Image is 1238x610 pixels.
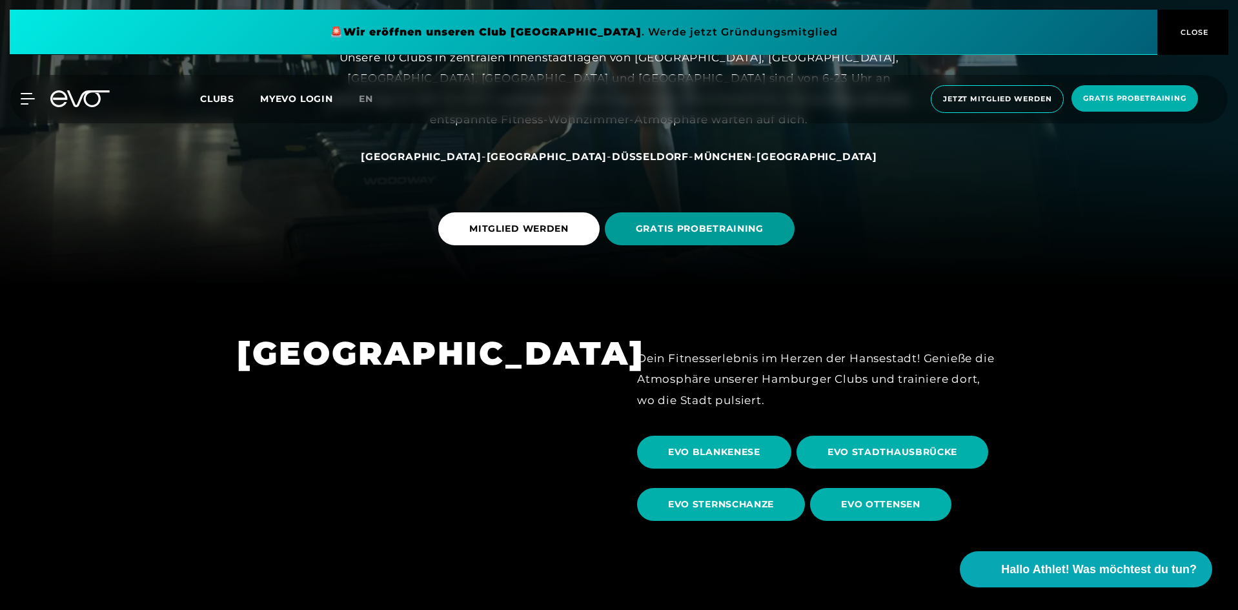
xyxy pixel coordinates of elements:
[1001,561,1197,578] span: Hallo Athlet! Was möchtest du tun?
[694,150,752,163] a: München
[637,348,1001,411] div: Dein Fitnesserlebnis im Herzen der Hansestadt! Genieße die Atmosphäre unserer Hamburger Clubs und...
[636,222,764,236] span: GRATIS PROBETRAINING
[943,94,1051,105] span: Jetzt Mitglied werden
[960,551,1212,587] button: Hallo Athlet! Was möchtest du tun?
[469,222,569,236] span: MITGLIED WERDEN
[359,92,389,107] a: en
[827,445,957,459] span: EVO STADTHAUSBRÜCKE
[668,498,774,511] span: EVO STERNSCHANZE
[668,445,760,459] span: EVO BLANKENESE
[841,498,920,511] span: EVO OTTENSEN
[487,150,607,163] a: [GEOGRAPHIC_DATA]
[1068,85,1202,113] a: Gratis Probetraining
[237,332,601,374] h1: [GEOGRAPHIC_DATA]
[1083,93,1186,104] span: Gratis Probetraining
[797,426,993,478] a: EVO STADTHAUSBRÜCKE
[200,92,260,105] a: Clubs
[637,426,797,478] a: EVO BLANKENESE
[1157,10,1228,55] button: CLOSE
[260,93,333,105] a: MYEVO LOGIN
[1177,26,1209,38] span: CLOSE
[329,146,909,167] div: - - - -
[359,93,373,105] span: en
[810,478,956,531] a: EVO OTTENSEN
[756,150,877,163] a: [GEOGRAPHIC_DATA]
[438,203,605,255] a: MITGLIED WERDEN
[927,85,1068,113] a: Jetzt Mitglied werden
[612,150,689,163] a: Düsseldorf
[200,93,234,105] span: Clubs
[637,478,810,531] a: EVO STERNSCHANZE
[605,203,800,255] a: GRATIS PROBETRAINING
[361,150,482,163] a: [GEOGRAPHIC_DATA]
